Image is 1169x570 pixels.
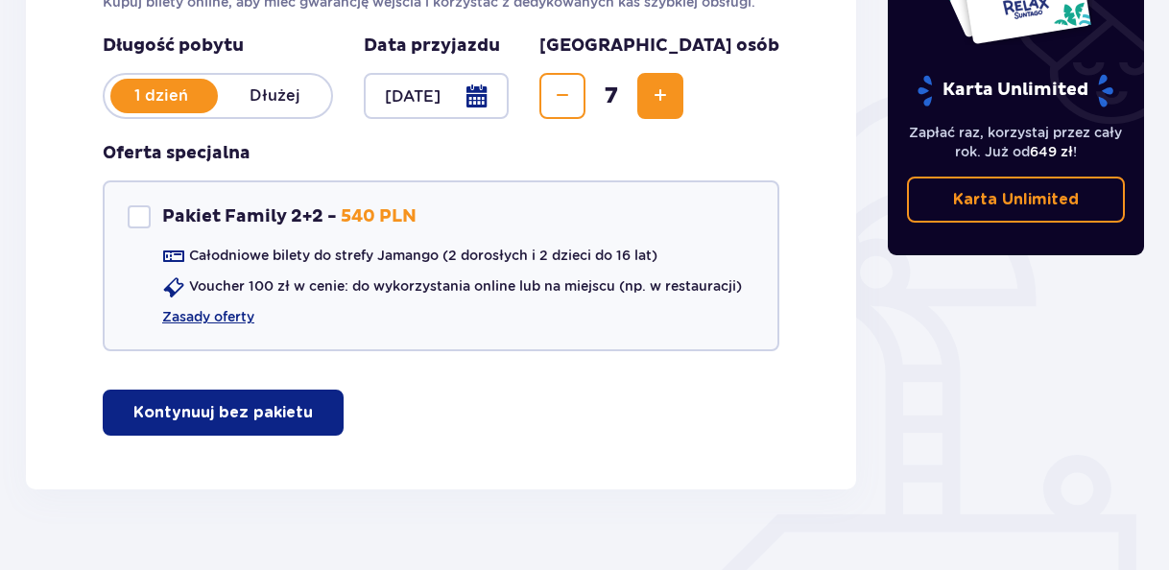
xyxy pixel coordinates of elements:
[539,73,585,119] button: Zmniejsz
[907,177,1126,223] a: Karta Unlimited
[105,85,218,107] p: 1 dzień
[162,307,254,326] a: Zasady oferty
[103,142,250,165] h3: Oferta specjalna
[218,85,331,107] p: Dłużej
[953,189,1079,210] p: Karta Unlimited
[103,35,333,58] p: Długość pobytu
[1030,144,1073,159] span: 649 zł
[162,205,337,228] p: Pakiet Family 2+2 -
[637,73,683,119] button: Zwiększ
[589,82,633,110] span: 7
[907,123,1126,161] p: Zapłać raz, korzystaj przez cały rok. Już od !
[916,74,1115,107] p: Karta Unlimited
[189,276,742,296] p: Voucher 100 zł w cenie: do wykorzystania online lub na miejscu (np. w restauracji)
[341,205,417,228] p: 540 PLN
[103,390,344,436] button: Kontynuuj bez pakietu
[364,35,500,58] p: Data przyjazdu
[189,246,657,265] p: Całodniowe bilety do strefy Jamango (2 dorosłych i 2 dzieci do 16 lat)
[539,35,779,58] p: [GEOGRAPHIC_DATA] osób
[133,402,313,423] p: Kontynuuj bez pakietu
